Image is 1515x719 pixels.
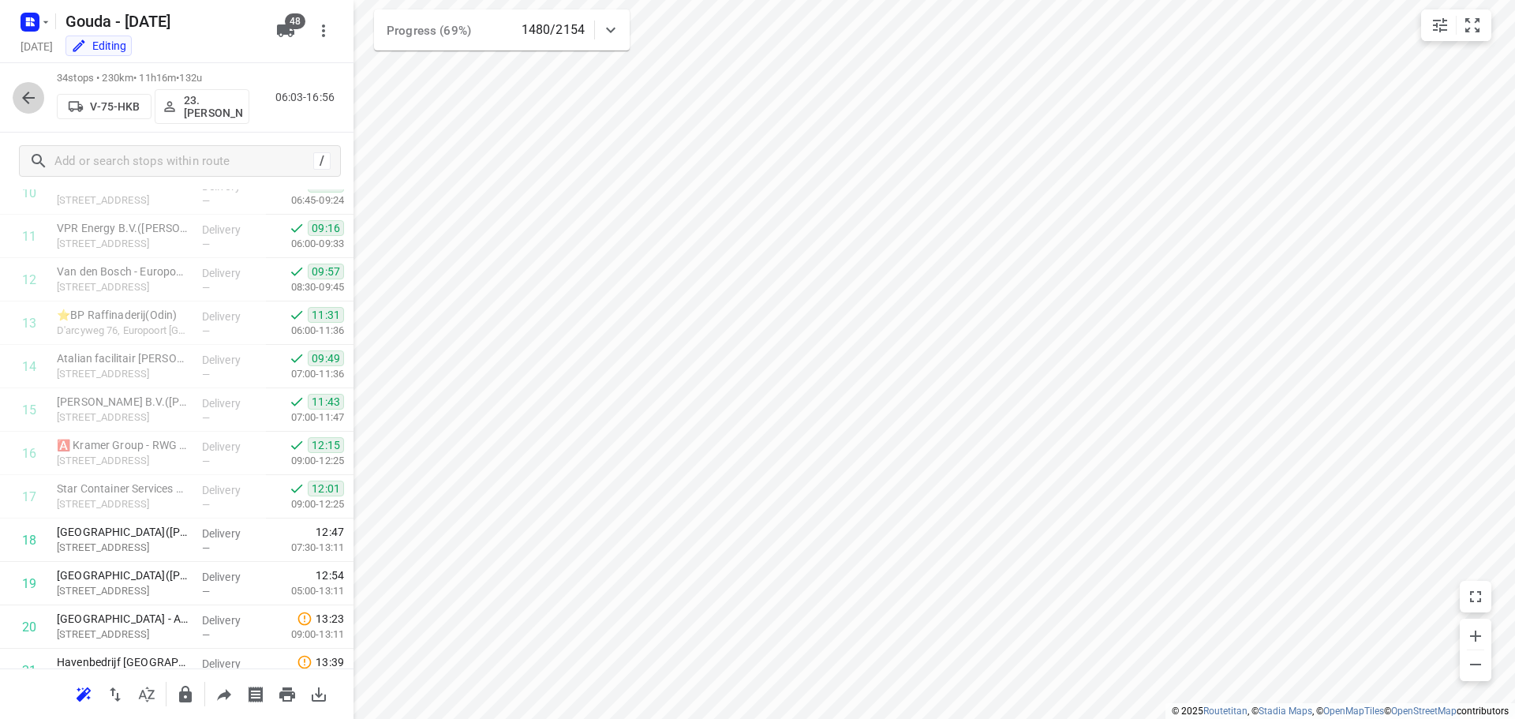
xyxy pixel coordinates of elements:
div: 16 [22,446,36,461]
p: 08:30-09:45 [266,279,344,295]
p: Havenbedrijf Rotterdam N.V. - Locatie Portlantis(Helen van Efferen) [57,654,189,670]
div: 12 [22,272,36,287]
span: — [202,282,210,294]
p: Delivery [202,265,260,281]
p: Theemsweg 32, Botlek Rotterdam [57,193,189,208]
div: 11 [22,229,36,244]
span: 11:43 [308,394,344,410]
li: © 2025 , © , © © contributors [1172,706,1509,717]
p: Dintelweg 87, Europoort Rotterdam [57,279,189,295]
p: Delivery [202,352,260,368]
button: 48 [270,15,301,47]
a: Stadia Maps [1259,706,1312,717]
a: Routetitan [1203,706,1248,717]
p: Neckarweg 5, Europoort Rotterdam [57,236,189,252]
button: Map settings [1424,9,1456,41]
p: 06:03-16:56 [275,89,341,106]
div: You are currently in edit mode. [71,38,126,54]
span: 09:57 [308,264,344,279]
span: 11:31 [308,307,344,323]
span: — [202,499,210,511]
h5: Project date [14,37,59,55]
span: — [202,629,210,641]
span: • [176,72,179,84]
p: Marcor Stevedoring B.V.(Manuella Bruijns) [57,394,189,410]
p: Van den Bosch - Europoort(Jos Stadthouders) [57,264,189,279]
p: ⭐BP Raffinaderij(Odin) [57,307,189,323]
p: 23.[PERSON_NAME] [184,94,242,119]
div: / [313,152,331,170]
span: 12:01 [308,481,344,496]
span: Reoptimize route [68,686,99,701]
div: 10 [22,185,36,200]
p: Atalian facilitair B.V. - Innocent Rotterdam(Lette van der Ham) [57,350,189,366]
span: — [202,586,210,597]
h5: Rename [59,9,264,34]
span: Sort by time window [131,686,163,701]
p: 06:00-09:33 [266,236,344,252]
p: Delivery [202,612,260,628]
p: Maasvlakteweg 975, Maasvlakte Rotterdam [57,540,189,556]
p: 1480/2154 [522,21,585,39]
p: 07:00-11:47 [266,410,344,425]
span: 12:47 [316,524,344,540]
svg: Done [289,481,305,496]
a: OpenMapTiles [1323,706,1384,717]
span: Download route [303,686,335,701]
p: Delivery [202,482,260,498]
div: 13 [22,316,36,331]
svg: Late [297,654,312,670]
p: 09:00-12:25 [266,496,344,512]
button: V-75-HKB [57,94,151,119]
span: Print shipping labels [240,686,271,701]
span: — [202,325,210,337]
svg: Done [289,307,305,323]
span: — [202,195,210,207]
p: 07:00-11:36 [266,366,344,382]
svg: Done [289,394,305,410]
p: Delivery [202,395,260,411]
p: Delivery [202,222,260,238]
span: Reverse route [99,686,131,701]
p: [GEOGRAPHIC_DATA]([PERSON_NAME]) [57,567,189,583]
p: D'arcyweg 76, Europoort Rotterdam [57,323,189,339]
p: V-75-HKB [90,100,140,113]
button: Fit zoom [1457,9,1488,41]
p: 06:45-09:24 [266,193,344,208]
p: 🅰️ Kramer Group - RWG (Rotterdam World Gateway)(Marielle Sloff) [57,437,189,453]
span: Print route [271,686,303,701]
div: 14 [22,359,36,374]
svg: Done [289,350,305,366]
p: [STREET_ADDRESS] [57,366,189,382]
p: Beerweg 301, Maasvlakte Rotterdam [57,410,189,425]
span: 09:49 [308,350,344,366]
input: Add or search stops within route [54,149,313,174]
p: Delivery [202,569,260,585]
svg: Late [297,611,312,627]
span: 13:23 [316,611,344,627]
span: 48 [285,13,305,29]
a: OpenStreetMap [1391,706,1457,717]
p: Delivery [202,656,260,672]
div: 17 [22,489,36,504]
span: 12:15 [308,437,344,453]
button: 23.[PERSON_NAME] [155,89,249,124]
p: Star Container Services B.V.(André van Tonder) [57,481,189,496]
span: 13:39 [316,654,344,670]
svg: Done [289,437,305,453]
span: — [202,369,210,380]
span: 09:16 [308,220,344,236]
p: 09:00-13:11 [266,627,344,642]
span: — [202,542,210,554]
p: VPR Energy B.V.(Veronique Boer) [57,220,189,236]
p: Amoerweg 50, Maasvlakte-rotterdam [57,453,189,469]
div: 19 [22,576,36,591]
span: Share route [208,686,240,701]
p: 09:00-12:25 [266,453,344,469]
span: — [202,238,210,250]
p: 06:00-11:36 [266,323,344,339]
span: — [202,455,210,467]
p: Delivery [202,309,260,324]
div: 18 [22,533,36,548]
p: 05:00-13:11 [266,583,344,599]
